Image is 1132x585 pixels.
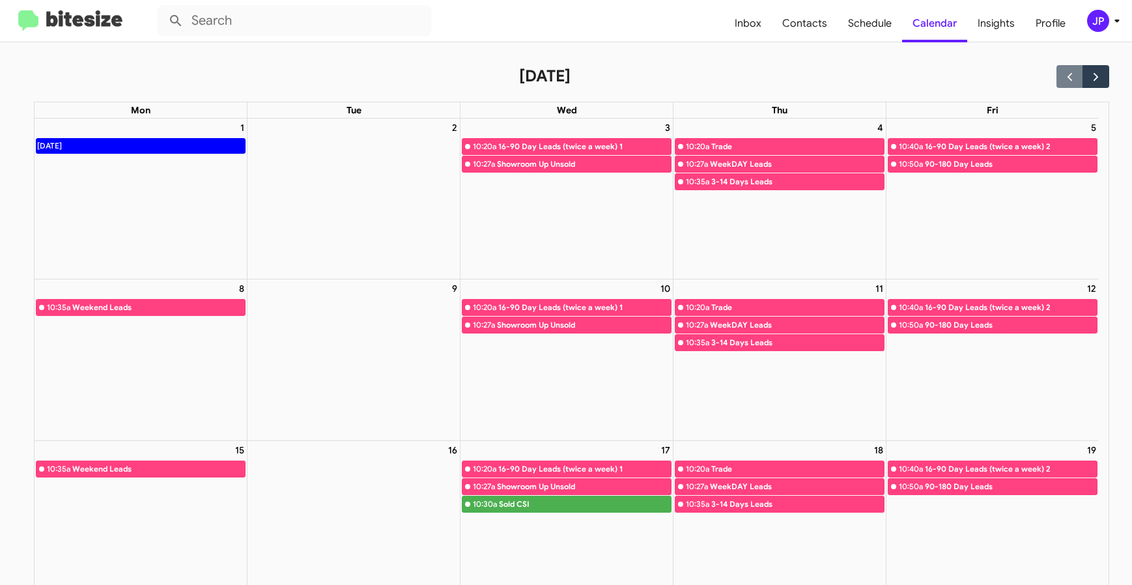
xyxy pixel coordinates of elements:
a: September 1, 2025 [238,119,247,137]
div: 10:35a [686,175,709,188]
td: September 2, 2025 [248,119,460,279]
div: 10:40a [899,140,923,153]
div: 16-90 Day Leads (twice a week) 2 [925,301,1097,314]
div: 10:20a [686,140,709,153]
td: September 11, 2025 [673,279,886,441]
div: 10:50a [899,319,923,332]
div: 10:27a [473,319,495,332]
div: WeekDAY Leads [710,319,884,332]
div: 10:35a [47,463,70,476]
a: Wednesday [554,102,580,118]
div: 10:40a [899,463,923,476]
div: 90-180 Day Leads [925,319,1097,332]
div: 10:20a [686,301,709,314]
a: Insights [967,5,1025,42]
button: Next month [1082,65,1109,88]
a: September 10, 2025 [658,279,673,298]
td: September 5, 2025 [886,119,1099,279]
div: 10:40a [899,301,923,314]
a: September 12, 2025 [1084,279,1099,298]
div: 16-90 Day Leads (twice a week) 1 [498,140,671,153]
td: September 3, 2025 [460,119,673,279]
div: 10:50a [899,158,923,171]
div: WeekDAY Leads [710,158,884,171]
div: 10:35a [686,498,709,511]
div: 10:50a [899,480,923,493]
div: 16-90 Day Leads (twice a week) 1 [498,463,671,476]
a: September 18, 2025 [871,441,886,459]
div: JP [1087,10,1109,32]
td: September 12, 2025 [886,279,1099,441]
div: 16-90 Day Leads (twice a week) 2 [925,140,1097,153]
a: September 2, 2025 [449,119,460,137]
a: Profile [1025,5,1076,42]
div: 10:20a [473,301,496,314]
input: Search [158,5,431,36]
div: 10:27a [686,158,708,171]
a: Monday [128,102,153,118]
a: Friday [984,102,1001,118]
div: 10:30a [473,498,497,511]
a: September 3, 2025 [662,119,673,137]
a: Calendar [902,5,967,42]
div: Sold CSI [499,498,671,511]
div: 3-14 Days Leads [711,336,884,349]
div: 3-14 Days Leads [711,498,884,511]
a: Inbox [724,5,772,42]
a: Schedule [838,5,902,42]
td: September 8, 2025 [35,279,248,441]
div: 10:20a [473,140,496,153]
a: September 4, 2025 [875,119,886,137]
div: Trade [711,140,884,153]
div: 10:27a [686,480,708,493]
a: September 15, 2025 [233,441,247,459]
div: 16-90 Day Leads (twice a week) 2 [925,463,1097,476]
a: September 17, 2025 [658,441,673,459]
div: 10:35a [686,336,709,349]
div: 90-180 Day Leads [925,480,1097,493]
h2: [DATE] [519,66,571,87]
a: September 11, 2025 [873,279,886,298]
a: September 9, 2025 [449,279,460,298]
div: 90-180 Day Leads [925,158,1097,171]
button: Previous month [1056,65,1083,88]
div: 10:20a [473,463,496,476]
div: 10:27a [473,480,495,493]
div: 10:20a [686,463,709,476]
button: JP [1076,10,1118,32]
td: September 10, 2025 [460,279,673,441]
div: Trade [711,463,884,476]
a: September 16, 2025 [446,441,460,459]
td: September 9, 2025 [248,279,460,441]
div: 3-14 Days Leads [711,175,884,188]
div: Trade [711,301,884,314]
div: [DATE] [36,139,63,153]
div: 10:27a [686,319,708,332]
div: WeekDAY Leads [710,480,884,493]
a: Thursday [769,102,790,118]
a: September 5, 2025 [1088,119,1099,137]
div: Showroom Up Unsold [497,480,671,493]
td: September 4, 2025 [673,119,886,279]
div: 10:35a [47,301,70,314]
td: September 1, 2025 [35,119,248,279]
div: Showroom Up Unsold [497,158,671,171]
a: Tuesday [344,102,364,118]
div: Showroom Up Unsold [497,319,671,332]
div: Weekend Leads [72,301,245,314]
div: 16-90 Day Leads (twice a week) 1 [498,301,671,314]
div: 10:27a [473,158,495,171]
a: September 19, 2025 [1084,441,1099,459]
div: Weekend Leads [72,463,245,476]
a: Contacts [772,5,838,42]
a: September 8, 2025 [236,279,247,298]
